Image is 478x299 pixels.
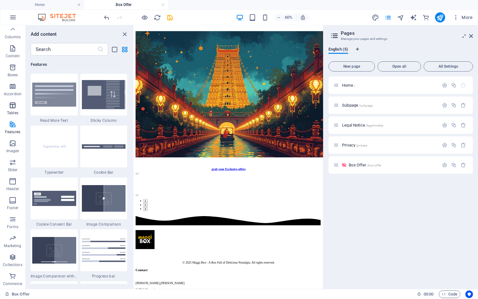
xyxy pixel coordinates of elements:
button: grid-view [121,46,128,53]
div: Settings [442,162,447,168]
span: /legal-notice [366,124,383,127]
img: Read_More_Thumbnail.svg [32,83,76,107]
button: commerce [422,14,430,21]
div: The startpage cannot be deleted [461,83,466,88]
i: Publish [436,14,444,21]
i: AI Writer [410,14,417,21]
span: / [354,84,355,87]
span: Typewriter [31,170,78,175]
span: Box Offer [349,163,381,167]
p: Features [5,129,20,134]
span: Cookie Consent Bar [31,222,78,227]
button: Code [439,290,460,298]
p: Collections [3,262,22,267]
i: Design (Ctrl+Alt+Y) [372,14,379,21]
div: Progress bar [80,229,127,279]
p: Marketing [4,243,21,248]
div: Remove [461,162,466,168]
div: Sticky Column [80,74,127,123]
span: English (5) [328,46,348,54]
h6: Add content [31,30,57,38]
img: image-comparison.svg [82,185,126,212]
p: Boxes [8,72,18,78]
div: Home/ [340,83,439,87]
div: Box Offer/box-offer [347,163,439,167]
div: Duplicate [451,162,457,168]
span: New page [331,65,372,68]
span: More [453,14,473,21]
p: Forms [7,224,18,229]
button: text_generator [410,14,417,21]
i: Pages (Ctrl+Alt+S) [384,14,392,21]
div: Subpage/subpage [340,103,439,107]
img: image-comparison-with-progress.svg [32,237,76,264]
div: Language Tabs [328,47,473,59]
button: pages [384,14,392,21]
div: Remove [461,122,466,128]
p: Commerce [3,281,22,286]
span: Read More Text [31,118,78,123]
div: Cookie Bar [80,126,127,175]
button: 60% [274,14,297,21]
div: Duplicate [451,142,457,148]
p: Content [6,53,20,59]
div: Image Comparison with track [31,229,78,279]
input: Search [31,43,97,56]
button: undo [103,14,110,21]
div: Cookie Consent Bar [31,178,78,227]
div: Settings [442,103,447,108]
span: Click to open page [342,83,355,88]
p: Header [6,186,19,191]
p: Footer [7,205,18,210]
i: On resize automatically adjust zoom level to fit chosen device. [300,15,306,20]
div: Settings [442,83,447,88]
div: Duplicate [451,103,457,108]
p: Columns [5,34,21,40]
i: Undo: Edit headline (Ctrl+Z) [103,14,110,21]
span: Image Comparison [80,222,127,227]
div: Read More Text [31,74,78,123]
button: New page [328,61,375,72]
span: Progress bar [80,274,127,279]
button: All Settings [424,61,473,72]
span: Click to open page [342,143,367,147]
button: Open all [377,61,421,72]
i: Reload page [154,14,161,21]
p: Slider [8,167,18,172]
img: StickyColumn.svg [82,80,126,109]
span: Cookie Bar [80,170,127,175]
div: Privacy/privacy [340,143,439,147]
button: publish [435,12,445,22]
h2: Pages [341,30,473,36]
i: Save (Ctrl+S) [166,14,174,21]
button: navigator [397,14,405,21]
div: Remove [461,142,466,148]
div: Image Comparison [80,178,127,227]
span: Open all [380,65,418,68]
div: Duplicate [451,122,457,128]
button: save [166,14,174,21]
span: : [428,292,429,296]
span: Image Comparison with track [31,274,78,279]
button: More [450,12,475,22]
i: Commerce [422,14,430,21]
p: Accordion [4,91,21,97]
span: Click to open page [342,103,373,108]
span: Sticky Column [80,118,127,123]
button: Click here to leave preview mode and continue editing [141,14,148,21]
button: 1 [15,290,22,296]
button: list-view [111,46,118,53]
button: close panel [121,30,128,38]
img: cookie-info.svg [82,144,126,149]
span: /box-offer [367,164,381,167]
img: Typewritereffect_thumbnail.svg [32,132,76,161]
h6: 60% [284,14,294,21]
h4: Box Offer [84,1,168,8]
span: Code [442,290,457,298]
img: cookie-consent-baner.svg [32,191,76,206]
a: Click to cancel selection. Double-click to open Pages [5,290,30,298]
p: Tables [7,110,18,115]
div: Legal Notice/legal-notice [340,123,439,127]
div: Duplicate [451,83,457,88]
div: Settings [442,122,447,128]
